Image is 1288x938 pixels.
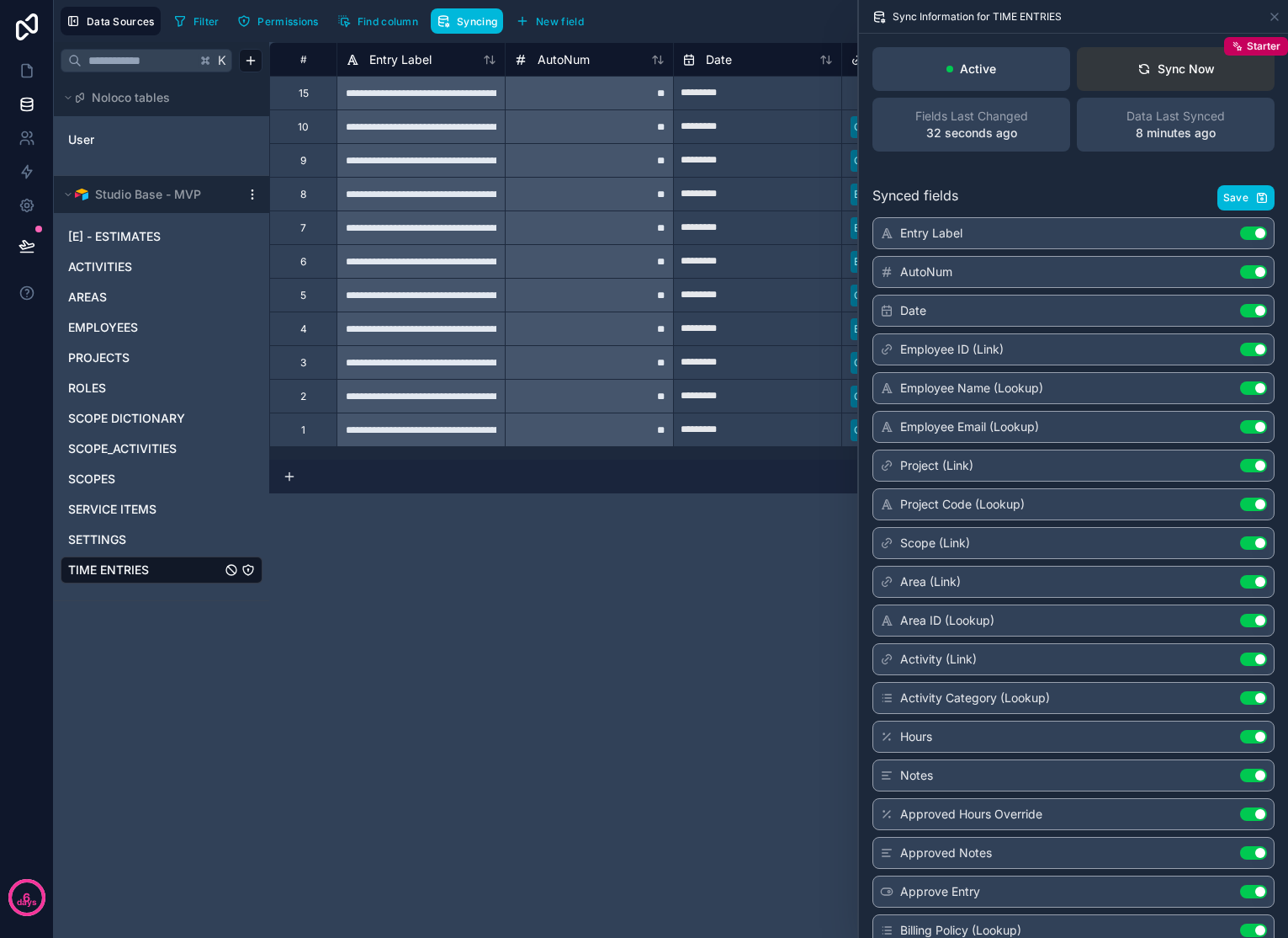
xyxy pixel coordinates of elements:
[61,183,239,206] button: Airtable LogoStudio Base - MVP
[431,8,503,34] button: Syncing
[68,131,204,148] a: User
[900,690,1050,706] span: Activity Category (Lookup)
[900,380,1043,397] span: Employee Name (Lookup)
[538,51,590,68] span: AutoNum
[510,8,590,34] button: New field
[854,254,879,269] div: E002
[854,153,881,168] div: C005
[300,356,306,370] div: 3
[900,264,952,280] span: AutoNum
[61,126,262,153] div: User
[61,253,262,280] div: ACTIVITIES
[61,223,262,250] div: [E] - ESTIMATES
[23,889,30,906] p: 6
[61,435,262,462] div: SCOPE_ACTIVITIES
[300,390,306,403] div: 2
[900,341,1004,358] span: Employee ID (Link)
[257,15,318,28] span: Permissions
[854,355,881,370] div: C005
[68,380,106,397] span: ROLES
[61,86,252,109] button: Noloco tables
[216,55,228,67] span: K
[68,501,221,518] a: SERVICE ITEMS
[1137,61,1215,77] div: Sync Now
[706,51,732,68] span: Date
[915,108,1028,125] span: Fields Last Changed
[900,225,962,242] span: Entry Label
[61,375,262,402] div: ROLES
[61,344,262,371] div: PROJECTS
[95,186,201,203] span: Studio Base - MVP
[61,7,161,35] button: Data Sources
[854,288,881,303] div: C005
[1223,191,1248,205] span: Save
[900,302,926,319] span: Date
[331,8,424,34] button: Find column
[854,389,881,404] div: C005
[68,349,130,366] span: PROJECTS
[298,120,309,134] div: 10
[68,131,94,148] span: User
[68,471,115,488] span: SCOPES
[300,289,306,302] div: 5
[17,896,37,909] p: days
[900,612,994,629] span: Area ID (Lookup)
[61,526,262,553] div: SETTINGS
[61,557,262,584] div: TIME ENTRIES
[900,883,980,900] span: Approve Entry
[61,466,262,493] div: SCOPES
[92,89,170,106] span: Noloco tables
[536,15,584,28] span: New field
[854,423,881,438] div: C005
[75,188,88,201] img: Airtable Logo
[68,228,161,245] span: [E] - ESTIMATES
[300,221,306,235] div: 7
[300,154,306,168] div: 9
[68,501,156,518] span: SERVICE ITEMS
[854,187,877,202] div: E001
[283,53,324,66] div: #
[300,255,306,269] div: 6
[231,8,331,34] a: Permissions
[61,405,262,432] div: SCOPE DICTIONARY
[900,457,973,474] span: Project (Link)
[900,535,970,552] span: Scope (Link)
[926,125,1017,141] p: 32 seconds ago
[900,496,1025,513] span: Project Code (Lookup)
[68,258,132,275] span: ACTIVITIES
[61,496,262,523] div: SERVICE ITEMS
[68,440,221,457] a: SCOPE_ACTIVITIES
[231,8,324,34] button: Permissions
[893,10,1062,24] span: Sync Information for TIME ENTRIES
[68,531,126,548] span: SETTINGS
[300,188,306,201] div: 8
[900,728,932,745] span: Hours
[900,418,1039,435] span: Employee Email (Lookup)
[1136,125,1216,141] p: 8 minutes ago
[68,440,177,457] span: SCOPE_ACTIVITIES
[68,562,149,578] span: TIME ENTRIES
[358,15,418,28] span: Find column
[68,319,138,336] span: EMPLOYEES
[68,228,221,245] a: [E] - ESTIMATES
[87,15,155,28] span: Data Sources
[61,314,262,341] div: EMPLOYEES
[960,61,996,77] p: Active
[1217,185,1275,211] button: Save
[68,380,221,397] a: ROLES
[68,258,221,275] a: ACTIVITIES
[68,410,185,427] span: SCOPE DICTIONARY
[369,51,432,68] span: Entry Label
[431,8,510,34] a: Syncing
[900,573,961,590] span: Area (Link)
[68,471,221,488] a: SCOPES
[1126,108,1225,125] span: Data Last Synced
[854,120,881,135] div: C005
[900,806,1042,823] span: Approved Hours Override
[301,424,305,437] div: 1
[854,322,877,337] div: E001
[854,221,877,236] div: E001
[900,651,977,668] span: Activity (Link)
[68,562,221,578] a: TIME ENTRIES
[193,15,220,28] span: Filter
